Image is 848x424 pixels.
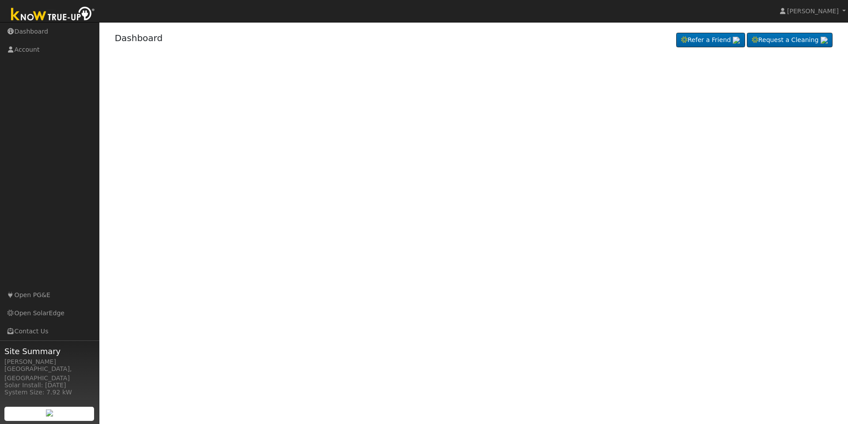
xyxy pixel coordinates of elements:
img: retrieve [46,409,53,416]
a: Refer a Friend [676,33,745,48]
span: [PERSON_NAME] [787,8,839,15]
img: Know True-Up [7,5,99,25]
div: System Size: 7.92 kW [4,388,95,397]
div: [PERSON_NAME] [4,357,95,367]
img: retrieve [733,37,740,44]
a: Request a Cleaning [747,33,833,48]
span: Site Summary [4,345,95,357]
div: Solar Install: [DATE] [4,381,95,390]
a: Dashboard [115,33,163,43]
img: retrieve [821,37,828,44]
div: [GEOGRAPHIC_DATA], [GEOGRAPHIC_DATA] [4,364,95,383]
